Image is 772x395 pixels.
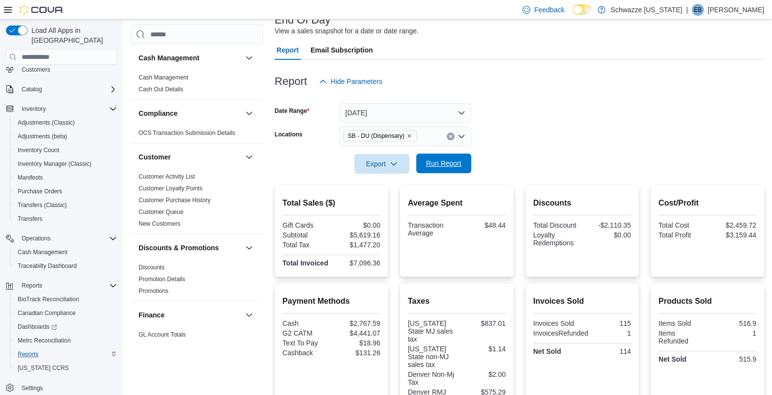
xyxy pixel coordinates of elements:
div: Emily Bunny [692,4,704,16]
div: Total Tax [283,241,330,249]
button: Purchase Orders [10,184,121,198]
div: -$2,110.35 [584,221,631,229]
button: BioTrack Reconciliation [10,292,121,306]
a: Canadian Compliance [14,307,80,319]
a: BioTrack Reconciliation [14,293,83,305]
span: Operations [22,235,51,242]
span: GL Account Totals [139,331,186,339]
span: Cash Management [14,246,117,258]
a: Inventory Count [14,144,63,156]
span: Discounts [139,263,165,271]
button: Traceabilty Dashboard [10,259,121,273]
span: Dashboards [18,323,57,331]
a: Customer Queue [139,209,183,215]
div: Discounts & Promotions [131,262,263,301]
span: Transfers (Classic) [18,201,67,209]
span: Catalog [22,85,42,93]
span: Adjustments (beta) [18,132,67,140]
a: GL Account Totals [139,331,186,338]
div: $0.00 [333,221,380,229]
span: New Customers [139,220,180,228]
button: [DATE] [340,103,471,123]
a: Customer Activity List [139,173,195,180]
a: Reports [14,348,42,360]
strong: Total Invoiced [283,259,328,267]
div: Gift Cards [283,221,330,229]
span: Promotions [139,287,169,295]
span: Report [277,40,299,60]
button: Catalog [18,83,46,95]
span: Adjustments (Classic) [18,119,75,127]
span: Transfers (Classic) [14,199,117,211]
span: Customers [18,63,117,76]
span: Inventory Manager (Classic) [18,160,91,168]
div: $1.14 [458,345,506,353]
div: View a sales snapshot for a date or date range. [275,26,419,36]
span: Reports [22,282,42,290]
button: Metrc Reconciliation [10,334,121,347]
h2: Invoices Sold [533,295,631,307]
button: Run Report [416,154,471,173]
button: Cash Management [139,53,241,63]
span: Metrc Reconciliation [14,335,117,346]
button: Reports [10,347,121,361]
span: Purchase Orders [18,187,62,195]
h3: Finance [139,310,165,320]
a: [US_STATE] CCRS [14,362,73,374]
h3: Discounts & Promotions [139,243,219,253]
span: Cash Management [139,74,188,81]
h2: Products Sold [658,295,756,307]
div: $837.01 [458,319,506,327]
div: 516.9 [709,319,756,327]
button: Finance [243,309,255,321]
div: [US_STATE] State MJ sales tax [408,319,455,343]
span: BioTrack Reconciliation [18,295,79,303]
span: Cash Out Details [139,85,183,93]
button: Inventory [2,102,121,116]
div: 515.9 [709,355,756,363]
strong: Net Sold [533,347,561,355]
button: Compliance [243,107,255,119]
a: Customers [18,64,54,76]
span: Inventory Count [18,146,59,154]
span: Cash Management [18,248,67,256]
span: Customer Purchase History [139,196,211,204]
button: Cash Management [243,52,255,64]
button: Operations [2,232,121,245]
p: [PERSON_NAME] [708,4,764,16]
span: SB - DU (Dispensary) [343,131,417,141]
div: Denver Non-Mj Tax [408,370,455,386]
div: Subtotal [283,231,330,239]
div: $7,096.36 [333,259,380,267]
div: Invoices Sold [533,319,580,327]
a: Cash Management [14,246,71,258]
div: Finance [131,329,263,356]
div: $1,477.20 [333,241,380,249]
button: Settings [2,381,121,395]
span: Customer Queue [139,208,183,216]
label: Date Range [275,107,310,115]
button: Hide Parameters [315,72,386,91]
a: OCS Transaction Submission Details [139,130,235,136]
span: Transfers [18,215,42,223]
span: Manifests [18,174,43,182]
span: Dashboards [14,321,117,333]
div: Cash Management [131,72,263,99]
button: [US_STATE] CCRS [10,361,121,375]
span: Inventory [18,103,117,115]
label: Locations [275,131,303,138]
a: Transfers (Classic) [14,199,71,211]
h3: Cash Management [139,53,200,63]
div: Customer [131,171,263,234]
h3: End Of Day [275,14,331,26]
button: Export [354,154,409,174]
span: Washington CCRS [14,362,117,374]
h3: Report [275,76,307,87]
a: Inventory Manager (Classic) [14,158,95,170]
p: | [686,4,688,16]
a: Customer Purchase History [139,197,211,204]
a: Settings [18,382,47,394]
a: Dashboards [14,321,61,333]
button: Customer [139,152,241,162]
button: Canadian Compliance [10,306,121,320]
